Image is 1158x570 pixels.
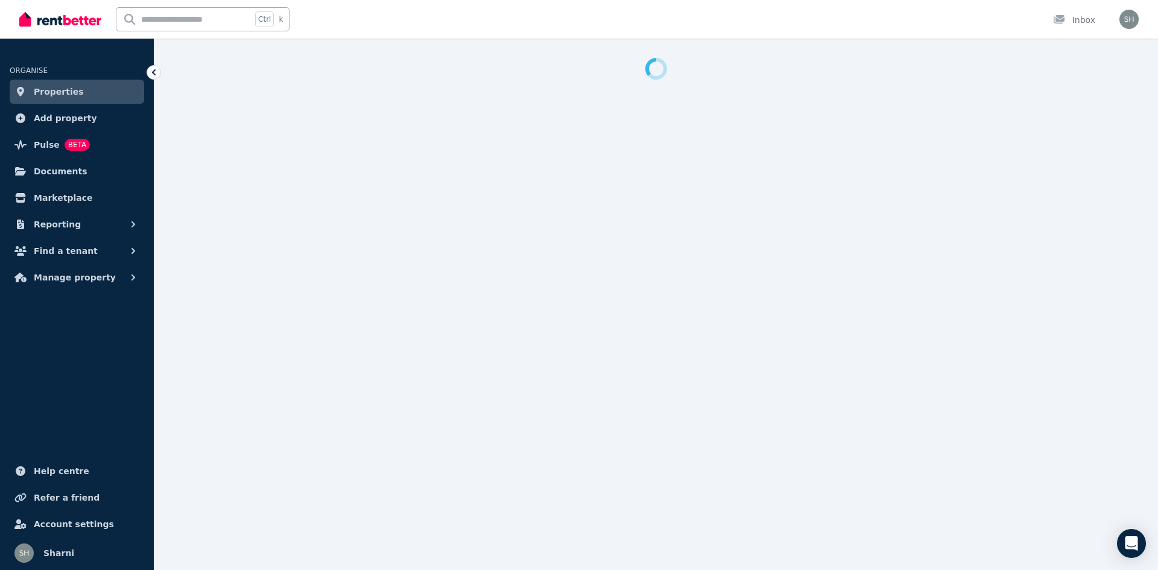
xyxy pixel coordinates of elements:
span: Properties [34,84,84,99]
img: Sharni [1119,10,1139,29]
a: Refer a friend [10,486,144,510]
span: Sharni [43,546,74,560]
span: Documents [34,164,87,179]
span: Add property [34,111,97,125]
a: Add property [10,106,144,130]
img: Sharni [14,543,34,563]
a: Help centre [10,459,144,483]
span: Find a tenant [34,244,98,258]
span: Refer a friend [34,490,100,505]
span: k [279,14,283,24]
div: Open Intercom Messenger [1117,529,1146,558]
span: ORGANISE [10,66,48,75]
span: BETA [65,139,90,151]
a: Marketplace [10,186,144,210]
span: Help centre [34,464,89,478]
span: Reporting [34,217,81,232]
button: Reporting [10,212,144,236]
span: Ctrl [255,11,274,27]
span: Account settings [34,517,114,531]
span: Pulse [34,138,60,152]
a: Account settings [10,512,144,536]
a: Documents [10,159,144,183]
a: Properties [10,80,144,104]
button: Manage property [10,265,144,290]
span: Manage property [34,270,116,285]
a: PulseBETA [10,133,144,157]
span: Marketplace [34,191,92,205]
img: RentBetter [19,10,101,28]
button: Find a tenant [10,239,144,263]
div: Inbox [1053,14,1095,26]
